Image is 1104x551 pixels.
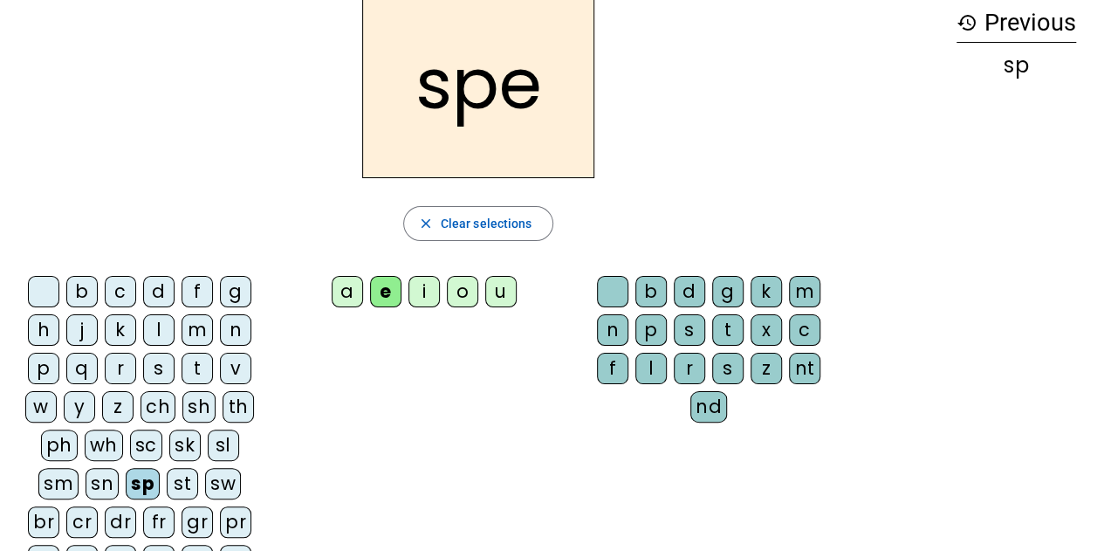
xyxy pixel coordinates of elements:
[957,12,977,33] mat-icon: history
[182,353,213,384] div: t
[102,391,134,423] div: z
[38,468,79,499] div: sm
[28,314,59,346] div: h
[332,276,363,307] div: a
[597,314,628,346] div: n
[105,506,136,538] div: dr
[182,314,213,346] div: m
[66,276,98,307] div: b
[712,276,744,307] div: g
[169,430,201,461] div: sk
[370,276,401,307] div: e
[223,391,254,423] div: th
[130,430,162,461] div: sc
[690,391,727,423] div: nd
[86,468,119,499] div: sn
[635,314,667,346] div: p
[105,314,136,346] div: k
[182,391,216,423] div: sh
[441,213,532,234] span: Clear selections
[220,314,251,346] div: n
[25,391,57,423] div: w
[66,353,98,384] div: q
[712,353,744,384] div: s
[751,276,782,307] div: k
[403,206,554,241] button: Clear selections
[143,353,175,384] div: s
[205,468,241,499] div: sw
[447,276,478,307] div: o
[751,353,782,384] div: z
[105,276,136,307] div: c
[105,353,136,384] div: r
[182,506,213,538] div: gr
[418,216,434,231] mat-icon: close
[674,314,705,346] div: s
[485,276,517,307] div: u
[126,468,160,499] div: sp
[143,314,175,346] div: l
[85,430,123,461] div: wh
[957,55,1076,76] div: sp
[635,276,667,307] div: b
[408,276,440,307] div: i
[789,353,820,384] div: nt
[220,276,251,307] div: g
[141,391,175,423] div: ch
[220,353,251,384] div: v
[64,391,95,423] div: y
[28,353,59,384] div: p
[789,276,820,307] div: m
[674,276,705,307] div: d
[28,506,59,538] div: br
[789,314,820,346] div: c
[41,430,78,461] div: ph
[143,276,175,307] div: d
[635,353,667,384] div: l
[751,314,782,346] div: x
[66,506,98,538] div: cr
[66,314,98,346] div: j
[220,506,251,538] div: pr
[208,430,239,461] div: sl
[143,506,175,538] div: fr
[957,3,1076,43] h3: Previous
[182,276,213,307] div: f
[597,353,628,384] div: f
[674,353,705,384] div: r
[712,314,744,346] div: t
[167,468,198,499] div: st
